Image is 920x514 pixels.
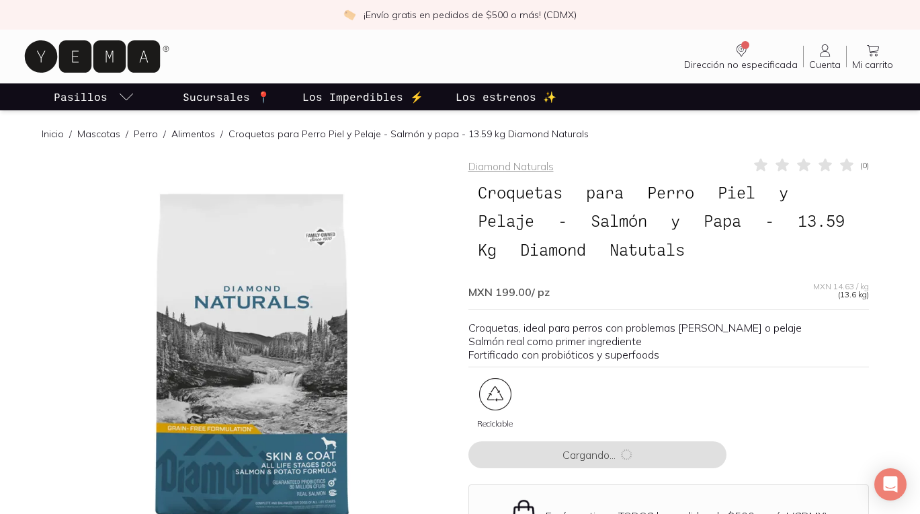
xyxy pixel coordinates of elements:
[874,468,907,501] div: Open Intercom Messenger
[477,420,513,428] span: Reciclable
[468,237,506,262] span: Kg
[158,127,171,141] span: /
[42,128,64,140] a: Inicio
[228,127,589,141] p: Croquetas para Perro Piel y Pelaje - Salmón y papa - 13.59 kg Diamond Naturals
[468,159,554,173] a: Diamond Naturals
[300,83,426,110] a: Los Imperdibles ⚡️
[548,208,577,233] span: -
[684,59,798,71] span: Dirección no especificada
[468,180,572,205] span: Croquetas
[183,89,270,105] p: Sucursales 📍
[847,42,898,71] a: Mi carrito
[456,89,556,105] p: Los estrenos ✨
[838,291,869,299] span: (13.6 kg)
[215,127,228,141] span: /
[577,180,633,205] span: para
[694,208,751,233] span: Papa
[51,83,137,110] a: pasillo-todos-link
[600,237,694,262] span: Natutals
[134,128,158,140] a: Perro
[809,59,841,71] span: Cuenta
[679,42,803,71] a: Dirección no especificada
[468,441,726,468] button: Cargando...
[64,127,77,141] span: /
[171,128,215,140] a: Alimentos
[708,180,765,205] span: Piel
[755,208,784,233] span: -
[769,180,798,205] span: y
[581,208,657,233] span: Salmón
[343,9,356,21] img: check
[180,83,273,110] a: Sucursales 📍
[54,89,108,105] p: Pasillos
[788,208,854,233] span: 13.59
[804,42,846,71] a: Cuenta
[468,348,869,361] li: Fortificado con probióticos y superfoods
[479,378,511,410] img: certificate_48a53943-26ef-4015-b3aa-8f4c5fdc4728=fwebp-q70-w96
[453,83,559,110] a: Los estrenos ✨
[364,8,577,22] p: ¡Envío gratis en pedidos de $500 o más! (CDMX)
[511,237,595,262] span: Diamond
[661,208,689,233] span: y
[468,208,544,233] span: Pelaje
[468,334,869,348] li: Salmón real como primer ingrediente
[468,285,550,299] span: MXN 199.00 / pz
[77,128,120,140] a: Mascotas
[852,59,893,71] span: Mi carrito
[638,180,704,205] span: Perro
[120,127,134,141] span: /
[468,321,869,334] li: Croquetas, ideal para perros con problemas [PERSON_NAME] o pelaje
[813,283,869,291] span: MXN 14.63 / kg
[860,161,869,170] span: ( 0 )
[302,89,423,105] p: Los Imperdibles ⚡️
